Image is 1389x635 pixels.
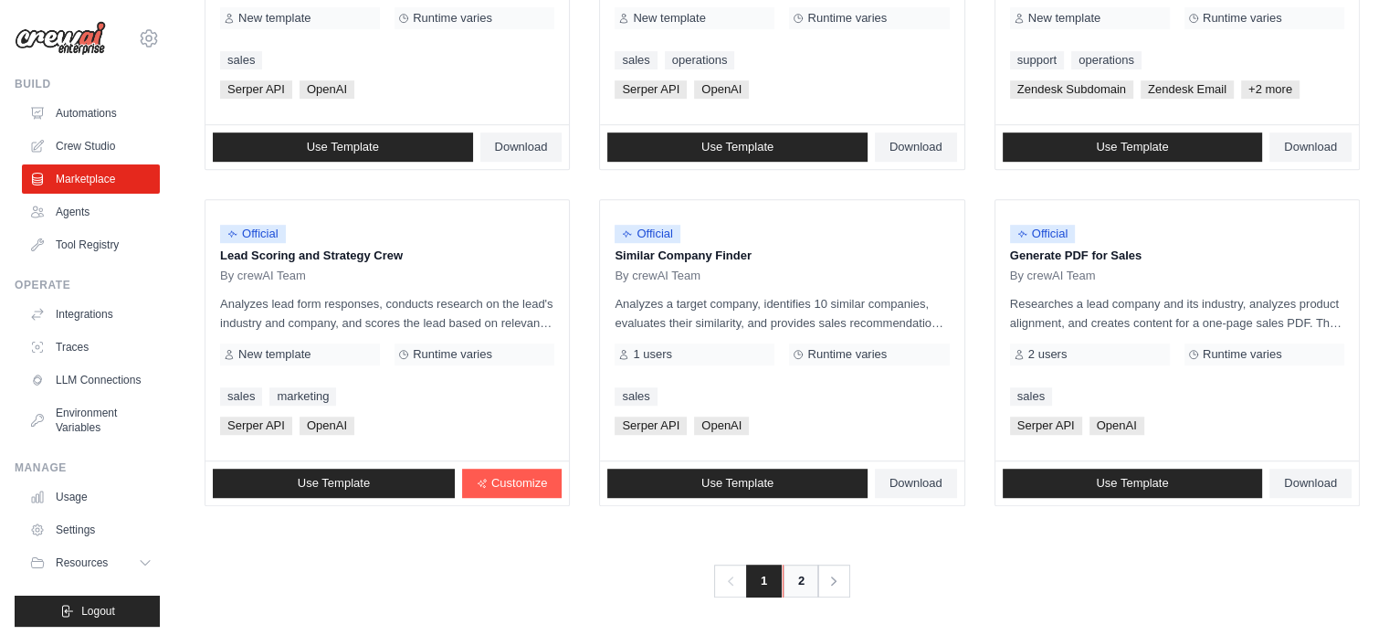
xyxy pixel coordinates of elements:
a: Use Template [1003,132,1263,162]
div: Operate [15,278,160,292]
div: Build [15,77,160,91]
span: Serper API [220,80,292,99]
a: sales [1010,387,1052,406]
a: Settings [22,515,160,545]
span: New template [238,347,310,362]
a: Marketplace [22,164,160,194]
span: Runtime varies [1203,347,1282,362]
a: operations [1071,51,1142,69]
a: 2 [783,565,819,598]
a: sales [220,387,262,406]
a: Tool Registry [22,230,160,259]
span: Download [1284,140,1337,154]
a: Usage [22,482,160,512]
span: New template [633,11,705,26]
a: sales [220,51,262,69]
a: Customize [462,469,562,498]
a: marketing [269,387,336,406]
a: Use Template [607,469,868,498]
span: Use Template [307,140,379,154]
a: Use Template [607,132,868,162]
span: New template [238,11,310,26]
a: sales [615,387,657,406]
p: Similar Company Finder [615,247,949,265]
a: Download [875,132,957,162]
span: Download [495,140,548,154]
span: OpenAI [300,417,354,435]
span: Logout [81,604,115,619]
span: By crewAI Team [1010,269,1096,283]
a: Integrations [22,300,160,329]
button: Logout [15,596,160,627]
p: Analyzes lead form responses, conducts research on the lead's industry and company, and scores th... [220,294,554,333]
a: Use Template [213,132,473,162]
p: Analyzes a target company, identifies 10 similar companies, evaluates their similarity, and provi... [615,294,949,333]
span: Runtime varies [807,11,887,26]
a: LLM Connections [22,365,160,395]
a: Use Template [213,469,455,498]
a: Agents [22,197,160,227]
span: Zendesk Subdomain [1010,80,1133,99]
span: Customize [491,476,547,491]
a: support [1010,51,1064,69]
span: Runtime varies [413,347,492,362]
a: Crew Studio [22,132,160,161]
span: Use Template [298,476,370,491]
a: Download [480,132,563,162]
p: Researches a lead company and its industry, analyzes product alignment, and creates content for a... [1010,294,1344,333]
span: Official [615,225,680,243]
a: Environment Variables [22,398,160,442]
span: Use Template [701,476,773,491]
span: Runtime varies [1203,11,1282,26]
span: Serper API [1010,417,1082,435]
p: Lead Scoring and Strategy Crew [220,247,554,265]
div: Manage [15,460,160,475]
span: 1 users [633,347,672,362]
span: Runtime varies [413,11,492,26]
a: Download [1269,132,1352,162]
span: 1 [746,565,782,598]
button: Resources [22,548,160,577]
p: Generate PDF for Sales [1010,247,1344,265]
span: Download [889,476,942,491]
nav: Pagination [714,565,850,598]
span: OpenAI [694,80,749,99]
span: By crewAI Team [615,269,700,283]
span: Runtime varies [807,347,887,362]
span: +2 more [1241,80,1300,99]
span: Serper API [615,80,687,99]
span: OpenAI [300,80,354,99]
a: Download [875,469,957,498]
a: Traces [22,333,160,362]
span: OpenAI [1089,417,1144,435]
span: Zendesk Email [1141,80,1234,99]
span: Download [889,140,942,154]
iframe: Chat Widget [1298,547,1389,635]
span: Use Template [1096,476,1168,491]
span: Official [1010,225,1076,243]
span: Official [220,225,286,243]
a: Download [1269,469,1352,498]
a: operations [665,51,735,69]
span: Resources [56,556,108,570]
span: Serper API [615,417,687,435]
span: OpenAI [694,417,749,435]
a: sales [615,51,657,69]
span: Use Template [1096,140,1168,154]
span: New template [1028,11,1100,26]
a: Use Template [1003,469,1263,498]
img: Logo [15,21,106,56]
span: Serper API [220,417,292,435]
a: Automations [22,99,160,128]
span: Download [1284,476,1337,491]
span: By crewAI Team [220,269,306,283]
span: Use Template [701,140,773,154]
span: 2 users [1028,347,1068,362]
